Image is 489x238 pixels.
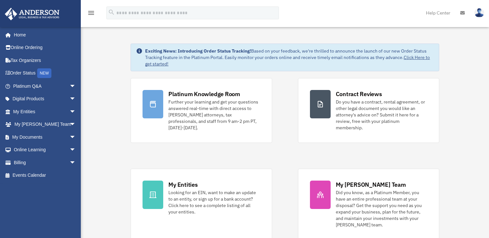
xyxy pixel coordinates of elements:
[298,78,439,143] a: Contract Reviews Do you have a contract, rental agreement, or other legal document you would like...
[145,48,251,54] strong: Exciting News: Introducing Order Status Tracking!
[5,118,86,131] a: My [PERSON_NAME] Teamarrow_drop_down
[5,80,86,93] a: Platinum Q&Aarrow_drop_down
[69,105,82,118] span: arrow_drop_down
[5,54,86,67] a: Tax Organizers
[5,28,82,41] a: Home
[336,99,427,131] div: Do you have a contract, rental agreement, or other legal document you would like an attorney's ad...
[5,93,86,105] a: Digital Productsarrow_drop_down
[5,41,86,54] a: Online Ordering
[168,181,197,189] div: My Entities
[108,9,115,16] i: search
[145,55,430,67] a: Click Here to get started!
[168,189,260,215] div: Looking for an EIN, want to make an update to an entity, or sign up for a bank account? Click her...
[69,156,82,169] span: arrow_drop_down
[3,8,61,20] img: Anderson Advisors Platinum Portal
[69,80,82,93] span: arrow_drop_down
[5,144,86,156] a: Online Learningarrow_drop_down
[87,9,95,17] i: menu
[69,131,82,144] span: arrow_drop_down
[69,118,82,131] span: arrow_drop_down
[69,93,82,106] span: arrow_drop_down
[5,169,86,182] a: Events Calendar
[69,144,82,157] span: arrow_drop_down
[5,131,86,144] a: My Documentsarrow_drop_down
[131,78,272,143] a: Platinum Knowledge Room Further your learning and get your questions answered real-time with dire...
[5,67,86,80] a: Order StatusNEW
[145,48,433,67] div: Based on your feedback, we're thrilled to announce the launch of our new Order Status Tracking fe...
[87,11,95,17] a: menu
[474,8,484,17] img: User Pic
[5,156,86,169] a: Billingarrow_drop_down
[168,90,240,98] div: Platinum Knowledge Room
[336,90,382,98] div: Contract Reviews
[5,105,86,118] a: My Entitiesarrow_drop_down
[37,68,51,78] div: NEW
[336,181,406,189] div: My [PERSON_NAME] Team
[168,99,260,131] div: Further your learning and get your questions answered real-time with direct access to [PERSON_NAM...
[336,189,427,228] div: Did you know, as a Platinum Member, you have an entire professional team at your disposal? Get th...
